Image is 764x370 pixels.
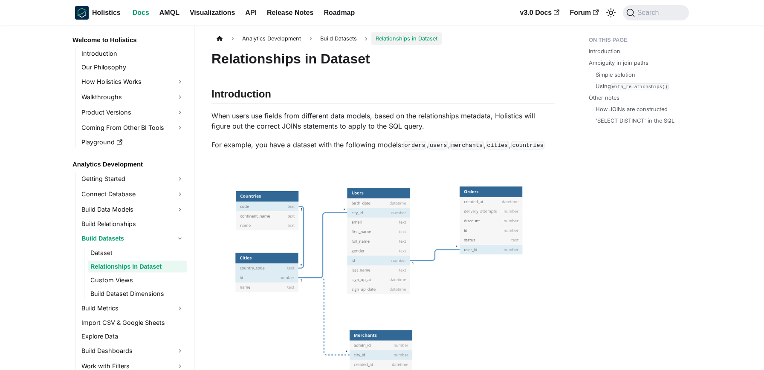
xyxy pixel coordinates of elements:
a: Build Metrics [79,301,187,315]
a: Introduction [589,47,620,55]
a: Explore Data [79,330,187,342]
a: Analytics Development [70,158,187,170]
a: Home page [211,32,228,45]
a: Forum [565,6,604,20]
a: Getting Started [79,172,187,186]
a: Import CSV & Google Sheets [79,317,187,329]
a: Release Notes [262,6,318,20]
a: How Holistics Works [79,75,187,89]
a: Welcome to Holistics [70,34,187,46]
a: Product Versions [79,106,187,119]
span: Analytics Development [238,32,305,45]
p: For example, you have a dataset with the following models: , , , , [211,140,555,150]
p: When users use fields from different data models, based on the relationships metadata, Holistics ... [211,111,555,131]
a: Connect Database [79,187,187,201]
a: Roadmap [318,6,360,20]
h1: Relationships in Dataset [211,50,555,67]
a: AMQL [154,6,185,20]
code: merchants [450,141,484,149]
a: 'SELECT DISTINCT' in the SQL [596,117,674,125]
h2: Introduction [211,88,555,104]
a: Simple solution [596,71,635,79]
code: cities [486,141,509,149]
a: Other notes [589,94,619,102]
span: Relationships in Dataset [371,32,442,45]
a: HolisticsHolisticsHolistics [75,6,121,20]
a: Usingwith_relationships() [596,82,669,90]
span: Search [635,9,664,17]
a: v3.0 Docs [515,6,565,20]
code: users [428,141,448,149]
a: Relationships in Dataset [88,261,187,272]
nav: Breadcrumbs [211,32,555,45]
a: Build Dataset Dimensions [88,288,187,300]
button: Search (Command+K) [623,5,689,20]
nav: Docs sidebar [67,26,194,370]
a: Docs [127,6,154,20]
a: Custom Views [88,274,187,286]
a: How JOINs are constructed [596,105,668,113]
a: Coming From Other BI Tools [79,121,187,135]
img: Holistics [75,6,89,20]
code: with_relationships() [611,83,669,90]
a: Introduction [79,48,187,60]
span: Build Datasets [316,32,361,45]
b: Holistics [92,8,121,18]
a: Visualizations [185,6,240,20]
a: Walkthroughs [79,90,187,104]
a: Build Relationships [79,218,187,230]
a: Ambiguity in join paths [589,59,648,67]
a: Our Philosophy [79,61,187,73]
a: API [240,6,262,20]
a: Dataset [88,247,187,259]
a: Build Datasets [79,232,187,245]
code: countries [511,141,545,149]
code: orders [403,141,426,149]
a: Playground [79,136,187,148]
a: Build Data Models [79,203,187,216]
button: Switch between dark and light mode (currently system mode) [604,6,618,20]
a: Build Dashboards [79,344,187,358]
